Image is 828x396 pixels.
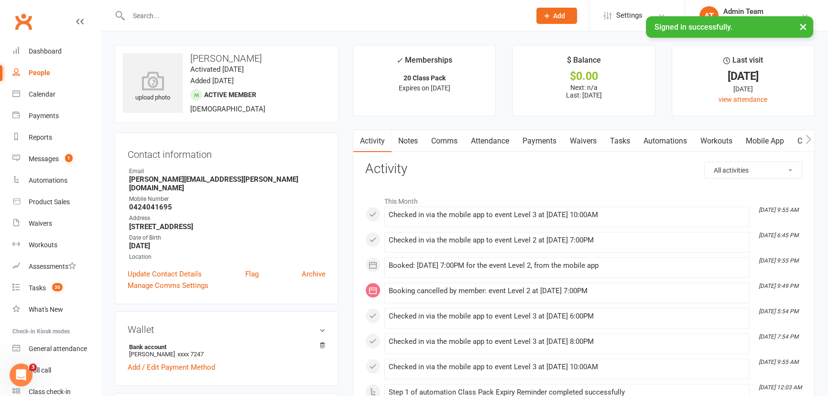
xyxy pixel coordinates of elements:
a: Automations [637,130,694,152]
a: Messages 1 [12,148,101,170]
i: [DATE] 12:03 AM [759,384,802,391]
a: Payments [12,105,101,127]
a: People [12,62,101,84]
a: Calendar [12,84,101,105]
div: General attendance [29,345,87,352]
div: Product Sales [29,198,70,206]
a: Workouts [12,234,101,256]
h3: Contact information [128,145,326,160]
strong: [PERSON_NAME][EMAIL_ADDRESS][PERSON_NAME][DOMAIN_NAME] [129,175,326,192]
div: Checked in via the mobile app to event Level 2 at [DATE] 7:00PM [389,236,745,244]
div: $0.00 [521,71,646,81]
i: [DATE] 9:49 PM [759,283,798,289]
div: Memberships [396,54,452,72]
span: Active member [204,91,256,99]
input: Search... [126,9,524,22]
a: Automations [12,170,101,191]
i: [DATE] 9:55 PM [759,257,798,264]
h3: [PERSON_NAME] [123,53,330,64]
i: [DATE] 9:55 AM [759,207,798,213]
span: Signed in successfully. [654,22,732,32]
a: Notes [392,130,425,152]
li: This Month [365,191,802,207]
time: Added [DATE] [190,77,234,85]
a: Update Contact Details [128,268,202,280]
div: Date of Birth [129,233,326,242]
strong: [DATE] [129,242,326,250]
a: Payments [516,130,563,152]
div: People [29,69,50,77]
span: 3 [29,363,37,371]
div: Workouts [29,241,57,249]
div: $ Balance [567,54,600,71]
a: Tasks 30 [12,277,101,299]
strong: 20 Class Pack [403,74,446,82]
h3: Wallet [128,324,326,335]
div: Checked in via the mobile app to event Level 3 at [DATE] 6:00PM [389,312,745,320]
a: Flag [245,268,259,280]
a: Workouts [694,130,739,152]
div: Dashboard [29,47,62,55]
div: Checked in via the mobile app to event Level 3 at [DATE] 10:00AM [389,363,745,371]
div: Assessments [29,263,76,270]
a: Attendance [464,130,516,152]
div: Diamond Dance [723,16,770,24]
div: Reports [29,133,52,141]
div: Checked in via the mobile app to event Level 3 at [DATE] 10:00AM [389,211,745,219]
div: Tasks [29,284,46,292]
span: Expires on [DATE] [399,84,450,92]
div: Email [129,167,326,176]
a: Product Sales [12,191,101,213]
strong: Bank account [129,343,321,351]
i: [DATE] 9:55 AM [759,359,798,365]
i: [DATE] 6:45 PM [759,232,798,239]
li: [PERSON_NAME] [128,342,326,359]
h3: Activity [365,162,802,176]
strong: [STREET_ADDRESS] [129,222,326,231]
a: view attendance [719,96,767,103]
button: × [795,16,812,37]
div: Calendar [29,90,55,98]
div: Address [129,214,326,223]
a: Add / Edit Payment Method [128,362,215,373]
a: Assessments [12,256,101,277]
a: Waivers [12,213,101,234]
div: [DATE] [681,71,806,81]
div: Last visit [723,54,763,71]
a: Manage Comms Settings [128,280,208,291]
div: upload photo [123,71,183,103]
span: Add [553,12,565,20]
div: [DATE] [681,84,806,94]
a: Waivers [563,130,603,152]
i: ✓ [396,56,403,65]
a: Comms [425,130,464,152]
span: Settings [616,5,643,26]
a: Dashboard [12,41,101,62]
div: Payments [29,112,59,120]
div: Mobile Number [129,195,326,204]
div: Admin Team [723,7,770,16]
div: Booking cancelled by member: event Level 2 at [DATE] 7:00PM [389,287,745,295]
div: AT [699,6,719,25]
div: What's New [29,306,63,313]
a: General attendance kiosk mode [12,338,101,360]
iframe: Intercom live chat [10,363,33,386]
span: xxxx 7247 [177,351,204,358]
button: Add [536,8,577,24]
span: 1 [65,154,73,162]
a: Clubworx [11,10,35,33]
div: Location [129,253,326,262]
a: Archive [302,268,326,280]
a: Activity [353,130,392,152]
div: Checked in via the mobile app to event Level 3 at [DATE] 8:00PM [389,338,745,346]
span: [DEMOGRAPHIC_DATA] [190,105,265,113]
i: [DATE] 5:54 PM [759,308,798,315]
a: Reports [12,127,101,148]
i: [DATE] 7:54 PM [759,333,798,340]
a: What's New [12,299,101,320]
div: Messages [29,155,59,163]
a: Tasks [603,130,637,152]
strong: 0424041695 [129,203,326,211]
div: Waivers [29,220,52,227]
time: Activated [DATE] [190,65,244,74]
